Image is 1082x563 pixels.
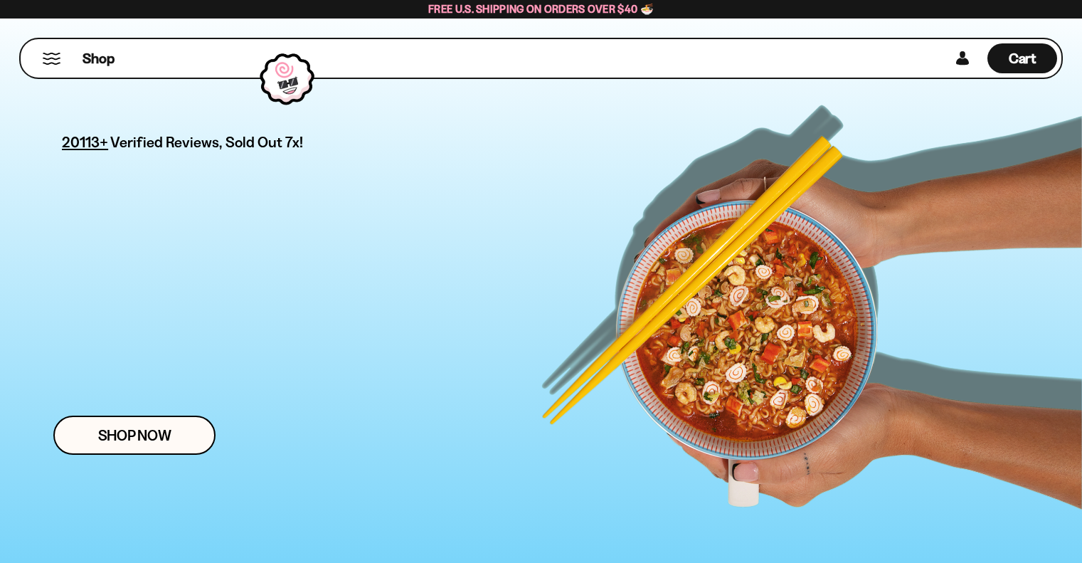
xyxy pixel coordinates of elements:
span: Verified Reviews, Sold Out 7x! [110,133,303,151]
span: Shop Now [98,428,171,443]
span: 20113+ [62,131,108,153]
button: Mobile Menu Trigger [42,53,61,65]
a: Shop Now [53,416,216,455]
span: Cart [1009,50,1036,67]
a: Shop [83,43,115,73]
span: Free U.S. Shipping on Orders over $40 🍜 [428,2,654,16]
div: Cart [987,39,1057,78]
span: Shop [83,49,115,68]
